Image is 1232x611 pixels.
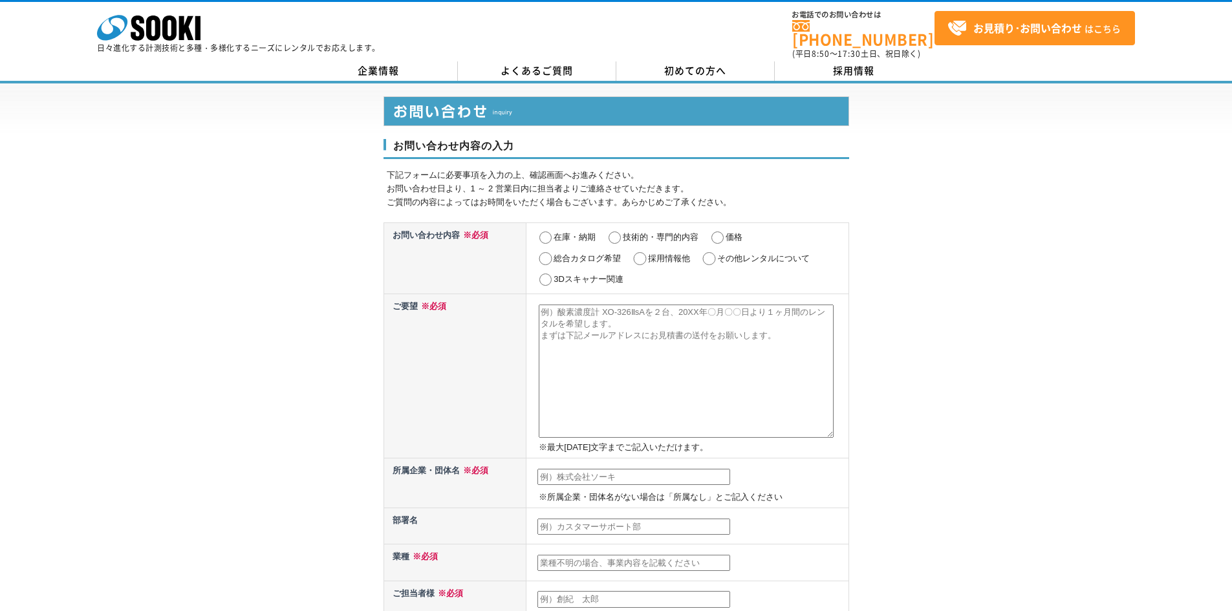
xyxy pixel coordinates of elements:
[384,294,526,458] th: ご要望
[409,552,438,561] span: ※必須
[539,491,845,504] p: ※所属企業・団体名がない場合は「所属なし」とご記入ください
[664,63,726,78] span: 初めての方へ
[947,19,1121,38] span: はこちら
[935,11,1135,45] a: お見積り･お問い合わせはこちら
[387,169,849,209] p: 下記フォームに必要事項を入力の上、確認画面へお進みください。 お問い合わせ日より、1 ～ 2 営業日内に担当者よりご連絡させていただきます。 ご質問の内容によってはお時間をいただく場合もございま...
[458,61,616,81] a: よくあるご質問
[299,61,458,81] a: 企業情報
[384,222,526,294] th: お問い合わせ内容
[812,48,830,59] span: 8:50
[384,458,526,508] th: 所属企業・団体名
[537,519,730,535] input: 例）カスタマーサポート部
[97,44,380,52] p: 日々進化する計測技術と多種・多様化するニーズにレンタルでお応えします。
[384,508,526,544] th: 部署名
[435,588,463,598] span: ※必須
[726,232,742,242] label: 価格
[460,230,488,240] span: ※必須
[554,253,621,263] label: 総合カタログ希望
[792,48,920,59] span: (平日 ～ 土日、祝日除く)
[384,139,849,160] h3: お問い合わせ内容の入力
[384,544,526,581] th: 業種
[460,466,488,475] span: ※必須
[623,232,698,242] label: 技術的・専門的内容
[537,555,730,572] input: 業種不明の場合、事業内容を記載ください
[648,253,690,263] label: 採用情報他
[384,96,849,126] img: お問い合わせ
[554,274,623,284] label: 3Dスキャナー関連
[717,253,810,263] label: その他レンタルについて
[554,232,596,242] label: 在庫・納期
[616,61,775,81] a: 初めての方へ
[792,11,935,19] span: お電話でのお問い合わせは
[418,301,446,311] span: ※必須
[792,20,935,47] a: [PHONE_NUMBER]
[973,20,1082,36] strong: お見積り･お問い合わせ
[775,61,933,81] a: 採用情報
[537,591,730,608] input: 例）創紀 太郎
[838,48,861,59] span: 17:30
[537,469,730,486] input: 例）株式会社ソーキ
[539,441,845,455] p: ※最大[DATE]文字までご記入いただけます。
